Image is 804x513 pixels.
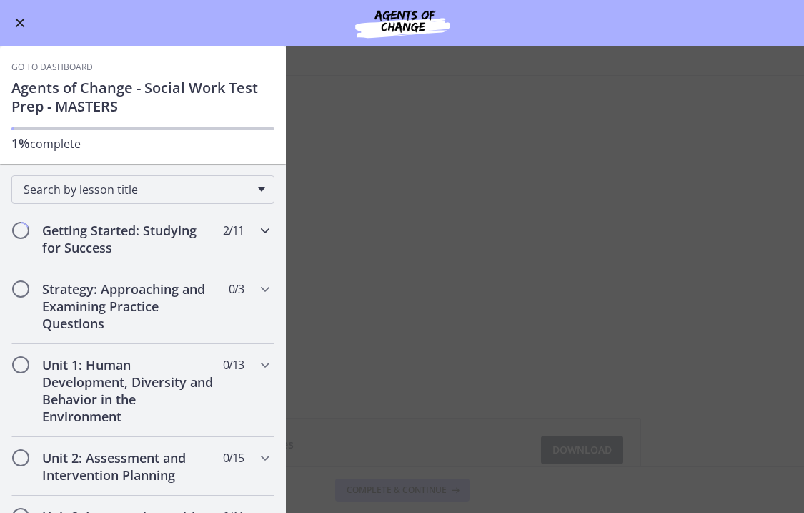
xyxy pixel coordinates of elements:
span: 0 / 13 [223,356,244,373]
button: Enable menu [11,14,29,31]
span: Search by lesson title [24,182,251,197]
img: Agents of Change [317,6,488,40]
div: Search by lesson title [11,175,274,204]
span: 2 / 11 [223,222,244,239]
h2: Getting Started: Studying for Success [42,222,217,256]
span: 0 / 15 [223,449,244,466]
p: complete [11,135,274,152]
h1: Agents of Change - Social Work Test Prep - MASTERS [11,79,274,116]
span: 0 / 3 [229,280,244,298]
h2: Unit 2: Assessment and Intervention Planning [42,449,217,484]
a: Go to Dashboard [11,62,93,73]
span: 1% [11,135,30,152]
h2: Unit 1: Human Development, Diversity and Behavior in the Environment [42,356,217,425]
h2: Strategy: Approaching and Examining Practice Questions [42,280,217,332]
